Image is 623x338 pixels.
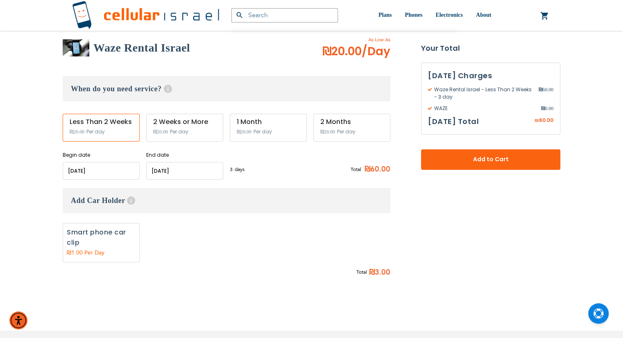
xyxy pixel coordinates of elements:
[539,86,553,101] span: 60.00
[428,105,541,112] span: WAZE
[63,76,390,101] h3: When do you need service?
[300,36,390,43] span: As Low As
[428,70,553,82] h3: [DATE] Charges
[337,128,356,135] span: Per day
[237,118,300,126] div: 1 Month
[153,129,168,135] span: ₪20.00
[435,12,463,18] span: Electronics
[362,43,390,60] span: /Day
[153,118,216,126] div: 2 Weeks or More
[405,12,422,18] span: Phones
[356,268,367,277] span: Total
[127,196,135,205] span: Help
[539,117,553,124] span: 60.00
[9,311,27,329] div: Accessibility Menu
[63,188,390,213] h3: Add Car Holder
[72,1,219,30] img: Cellular Israel Logo
[63,151,140,159] label: Begin date
[235,166,245,173] span: days
[320,118,383,126] div: 2 Months
[428,115,479,128] h3: [DATE] Total
[535,117,539,124] span: ₪
[476,12,491,18] span: About
[63,162,140,180] input: MM/DD/YYYY
[421,149,560,170] button: Add to Cart
[322,43,390,60] span: ₪20.00
[86,128,105,135] span: Per day
[146,151,223,159] label: End date
[254,128,272,135] span: Per day
[351,166,361,173] span: Total
[164,85,172,93] span: Help
[93,40,190,56] h2: Waze Rental Israel
[230,166,235,173] span: 3
[375,266,390,279] span: 3.00
[361,163,390,176] span: ₪60.00
[421,42,560,54] strong: Your Total
[428,86,539,101] span: Waze Rental Israel - Less Than 2 Weeks - 3 day
[170,128,188,135] span: Per day
[146,162,223,180] input: MM/DD/YYYY
[541,105,553,112] span: 0.00
[541,105,545,112] span: ₪
[70,129,84,135] span: ₪20.00
[237,129,251,135] span: ₪20.00
[369,266,375,279] span: ₪
[539,86,542,93] span: ₪
[448,155,533,164] span: Add to Cart
[63,39,89,56] img: Waze Rental Israel
[320,129,335,135] span: ₪20.00
[231,8,338,23] input: Search
[70,118,133,126] div: Less Than 2 Weeks
[378,12,392,18] span: Plans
